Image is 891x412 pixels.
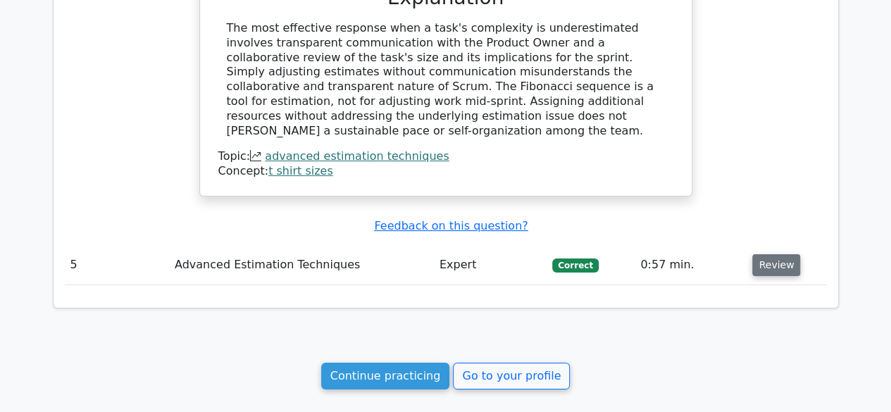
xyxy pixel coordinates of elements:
[227,21,665,138] div: The most effective response when a task's complexity is underestimated involves transparent commu...
[635,245,747,285] td: 0:57 min.
[374,219,528,232] a: Feedback on this question?
[218,164,673,179] div: Concept:
[268,164,333,177] a: t shirt sizes
[434,245,547,285] td: Expert
[752,254,800,276] button: Review
[552,258,598,273] span: Correct
[453,363,570,389] a: Go to your profile
[265,149,449,163] a: advanced estimation techniques
[169,245,434,285] td: Advanced Estimation Techniques
[65,245,169,285] td: 5
[321,363,450,389] a: Continue practicing
[218,149,673,164] div: Topic:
